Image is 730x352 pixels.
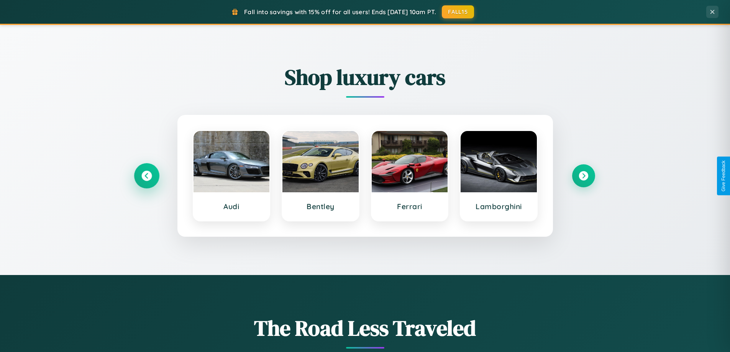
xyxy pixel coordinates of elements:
[468,202,529,211] h3: Lamborghini
[244,8,436,16] span: Fall into savings with 15% off for all users! Ends [DATE] 10am PT.
[135,313,595,343] h1: The Road Less Traveled
[442,5,474,18] button: FALL15
[721,160,726,192] div: Give Feedback
[201,202,262,211] h3: Audi
[135,62,595,92] h2: Shop luxury cars
[379,202,440,211] h3: Ferrari
[290,202,351,211] h3: Bentley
